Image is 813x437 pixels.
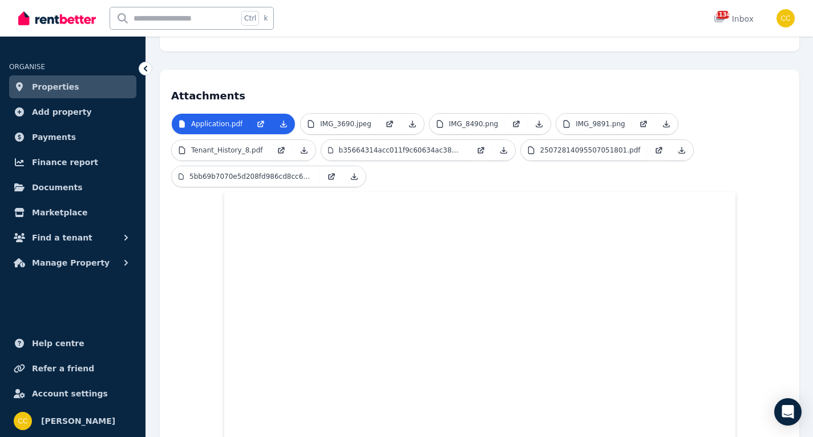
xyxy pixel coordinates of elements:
button: Manage Property [9,251,136,274]
p: IMG_3690.jpeg [320,119,371,129]
img: RentBetter [18,10,96,27]
p: Application.pdf [191,119,242,129]
a: Finance report [9,151,136,174]
a: Payments [9,126,136,149]
div: Open Intercom Messenger [774,398,802,426]
span: Ctrl [241,11,259,26]
span: Marketplace [32,206,87,219]
p: IMG_9891.png [576,119,625,129]
a: Open in new Tab [632,114,655,134]
p: Tenant_History_8.pdf [191,146,263,155]
a: Tenant_History_8.pdf [172,140,270,161]
span: ORGANISE [9,63,45,71]
a: Download Attachment [293,140,316,161]
p: b35664314acc011f9c60634ac38d9082.jpeg [339,146,463,155]
a: Download Attachment [401,114,424,134]
a: b35664314acc011f9c60634ac38d9082.jpeg [321,140,470,161]
span: [PERSON_NAME] [41,414,115,428]
a: Download Attachment [670,140,693,161]
a: Refer a friend [9,357,136,380]
a: Account settings [9,382,136,405]
img: chany chen [14,412,32,430]
span: Payments [32,130,76,144]
a: Download Attachment [343,166,366,187]
a: Open in new Tab [378,114,401,134]
a: Help centre [9,332,136,355]
a: Open in new Tab [470,140,492,161]
a: Download Attachment [272,114,295,134]
span: Properties [32,80,79,94]
span: k [264,14,268,23]
a: Open in new Tab [505,114,528,134]
a: Marketplace [9,201,136,224]
div: Inbox [714,13,754,25]
p: 25072814095507051801.pdf [540,146,641,155]
h4: Attachments [171,81,788,104]
span: Add property [32,105,92,119]
a: IMG_9891.png [556,114,632,134]
a: IMG_8490.png [430,114,505,134]
span: Finance report [32,155,98,169]
span: Help centre [32,336,84,350]
span: Find a tenant [32,231,92,244]
span: Manage Property [32,256,110,270]
a: Open in new Tab [648,140,670,161]
a: Documents [9,176,136,199]
a: IMG_3690.jpeg [301,114,378,134]
a: Open in new Tab [270,140,293,161]
a: Download Attachment [492,140,515,161]
a: Application.pdf [172,114,249,134]
a: Download Attachment [655,114,678,134]
button: Find a tenant [9,226,136,249]
span: 1134 [716,11,730,19]
span: Account settings [32,387,108,400]
p: IMG_8490.png [449,119,498,129]
a: Properties [9,75,136,98]
span: Documents [32,181,83,194]
a: Open in new Tab [249,114,272,134]
a: 5bb69b7070e5d208fd986cd8cc62e8ad.jpeg [172,166,320,187]
a: Open in new Tab [320,166,343,187]
img: chany chen [776,9,795,27]
a: Download Attachment [528,114,551,134]
p: 5bb69b7070e5d208fd986cd8cc62e8ad.jpeg [189,172,313,181]
span: Refer a friend [32,362,94,375]
a: Add property [9,101,136,123]
a: 25072814095507051801.pdf [521,140,648,161]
